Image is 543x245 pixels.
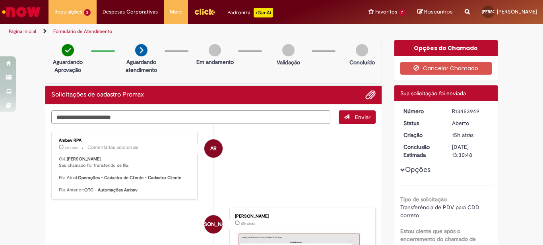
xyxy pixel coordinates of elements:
dt: Número [398,107,446,115]
dt: Criação [398,131,446,139]
span: [PERSON_NAME] [482,9,513,14]
img: arrow-next.png [135,44,147,56]
img: check-circle-green.png [62,44,74,56]
span: More [170,8,182,16]
span: Sua solicitação foi enviada [400,90,466,97]
span: [PERSON_NAME] [193,215,233,234]
p: Olá, , Seu chamado foi transferido de fila. Fila Atual: Fila Anterior: [59,156,191,193]
button: Enviar [339,110,376,124]
span: Rascunhos [424,8,453,15]
div: Ambev RPA [59,138,191,143]
span: Enviar [355,114,370,121]
b: Operações - Cadastro de Cliente - Cadastro Cliente [78,175,181,181]
img: img-circle-grey.png [209,44,221,56]
span: Requisições [54,8,82,16]
div: Opções do Chamado [394,40,498,56]
a: Página inicial [9,28,36,35]
a: Rascunhos [417,8,453,16]
span: 7 [399,9,405,16]
span: 2 [84,9,91,16]
span: AR [210,139,217,158]
div: [DATE] 13:30:48 [452,143,489,159]
textarea: Digite sua mensagem aqui... [51,110,330,124]
time: 27/08/2025 17:30:36 [241,221,255,226]
span: 15h atrás [452,131,473,139]
div: R13453949 [452,107,489,115]
p: Em andamento [196,58,234,66]
span: [PERSON_NAME] [497,8,537,15]
p: Aguardando Aprovação [48,58,87,74]
span: Favoritos [375,8,397,16]
ul: Trilhas de página [6,24,356,39]
img: click_logo_yellow_360x200.png [194,6,215,17]
img: ServiceNow [1,4,42,20]
span: 15h atrás [241,221,255,226]
img: img-circle-grey.png [356,44,368,56]
span: Despesas Corporativas [103,8,158,16]
p: Concluído [349,58,375,66]
b: [PERSON_NAME] [67,156,101,162]
span: Transferência de PDV para CDD correto [400,204,481,219]
div: Joao Pedro Santana Oliveira [204,215,223,233]
b: OTC - Automações Ambev [84,187,138,193]
div: 27/08/2025 17:30:39 [452,131,489,139]
div: [PERSON_NAME] [235,214,367,219]
div: Aberto [452,119,489,127]
button: Cancelar Chamado [400,62,492,75]
dt: Status [398,119,446,127]
div: Ambev RPA [204,139,223,158]
p: Validação [277,58,300,66]
span: 2h atrás [65,145,78,150]
div: Padroniza [227,8,273,17]
p: +GenAi [254,8,273,17]
time: 28/08/2025 05:38:38 [65,145,78,150]
small: Comentários adicionais [87,144,138,151]
dt: Conclusão Estimada [398,143,446,159]
time: 27/08/2025 17:30:39 [452,131,473,139]
p: Aguardando atendimento [122,58,161,74]
img: img-circle-grey.png [282,44,295,56]
b: Tipo de solicitação [400,196,447,203]
h2: Solicitações de cadastro Promax Histórico de tíquete [51,91,144,98]
button: Adicionar anexos [365,90,376,100]
a: Formulário de Atendimento [53,28,112,35]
